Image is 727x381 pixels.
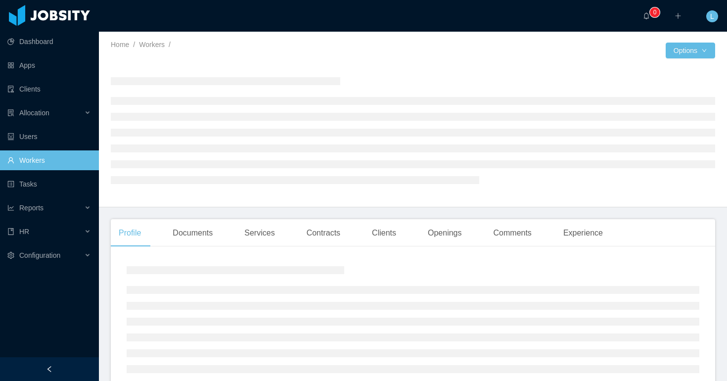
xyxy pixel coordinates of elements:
[7,32,91,51] a: icon: pie-chartDashboard
[111,41,129,48] a: Home
[7,204,14,211] i: icon: line-chart
[7,252,14,259] i: icon: setting
[111,219,149,247] div: Profile
[165,219,221,247] div: Documents
[133,41,135,48] span: /
[7,55,91,75] a: icon: appstoreApps
[7,109,14,116] i: icon: solution
[666,43,715,58] button: Optionsicon: down
[555,219,611,247] div: Experience
[19,109,49,117] span: Allocation
[299,219,348,247] div: Contracts
[169,41,171,48] span: /
[675,12,682,19] i: icon: plus
[19,204,44,212] span: Reports
[486,219,540,247] div: Comments
[650,7,660,17] sup: 0
[7,79,91,99] a: icon: auditClients
[364,219,404,247] div: Clients
[643,12,650,19] i: icon: bell
[19,228,29,236] span: HR
[7,127,91,146] a: icon: robotUsers
[139,41,165,48] a: Workers
[7,174,91,194] a: icon: profileTasks
[236,219,282,247] div: Services
[710,10,714,22] span: L
[19,251,60,259] span: Configuration
[7,228,14,235] i: icon: book
[420,219,470,247] div: Openings
[7,150,91,170] a: icon: userWorkers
